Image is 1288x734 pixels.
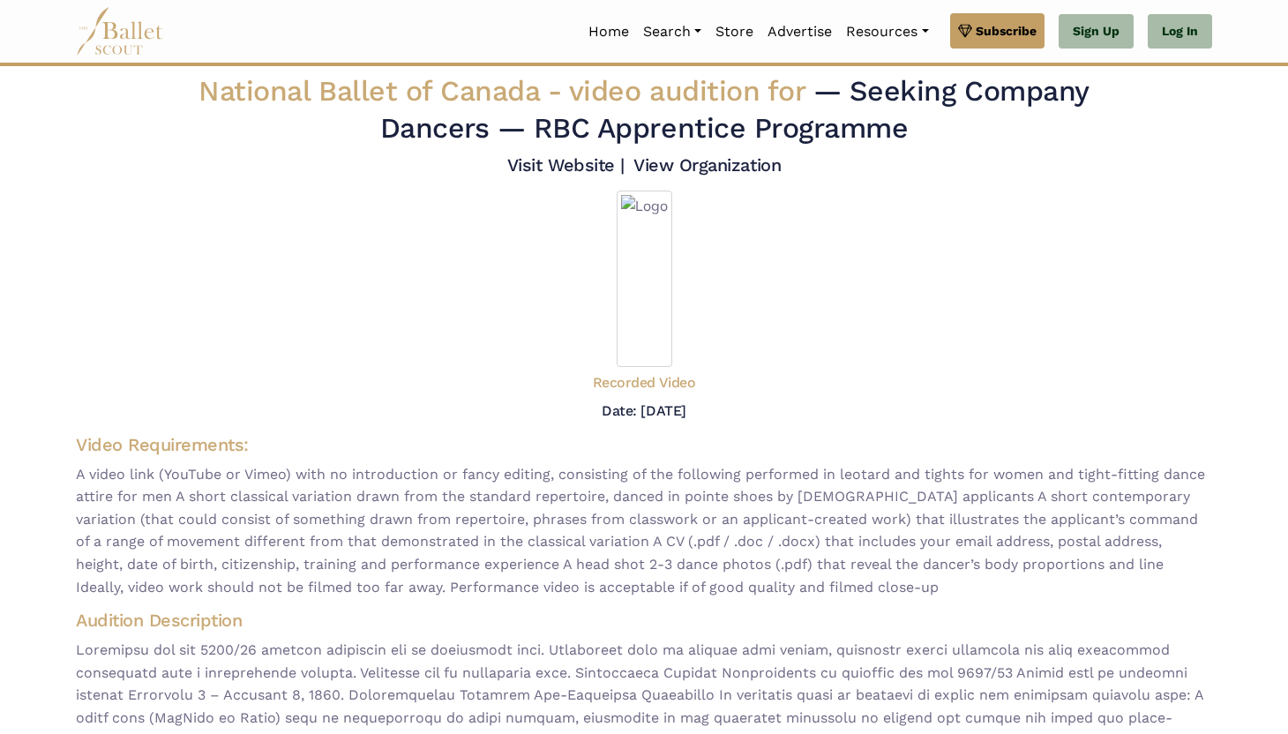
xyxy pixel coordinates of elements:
a: Advertise [760,13,839,50]
a: Log In [1148,14,1212,49]
span: Video Requirements: [76,434,249,455]
h5: Recorded Video [593,374,695,393]
a: Sign Up [1059,14,1134,49]
a: Home [581,13,636,50]
span: video audition for [569,74,805,108]
a: Visit Website | [507,154,625,176]
a: Subscribe [950,13,1045,49]
img: Logo [617,191,672,367]
span: — RBC Apprentice Programme [498,111,909,145]
img: gem.svg [958,21,972,41]
a: Store [708,13,760,50]
a: Search [636,13,708,50]
span: — Seeking Company Dancers [380,74,1090,145]
h4: Audition Description [76,609,1212,632]
span: A video link (YouTube or Vimeo) with no introduction or fancy editing, consisting of the followin... [76,463,1212,599]
h5: Date: [DATE] [602,402,685,419]
a: View Organization [633,154,781,176]
a: Resources [839,13,935,50]
span: National Ballet of Canada - [198,74,812,108]
span: Subscribe [976,21,1037,41]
